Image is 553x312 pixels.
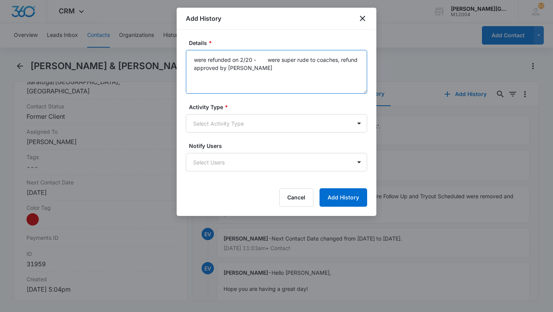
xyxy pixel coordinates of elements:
label: Details [189,39,370,47]
textarea: were refunded on 2/20 - were super rude to coaches, refund approved by [PERSON_NAME] [186,50,367,94]
h1: Add History [186,14,221,23]
button: Add History [320,188,367,207]
label: Notify Users [189,142,370,150]
button: close [358,14,367,23]
label: Activity Type [189,103,370,111]
button: Cancel [279,188,313,207]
